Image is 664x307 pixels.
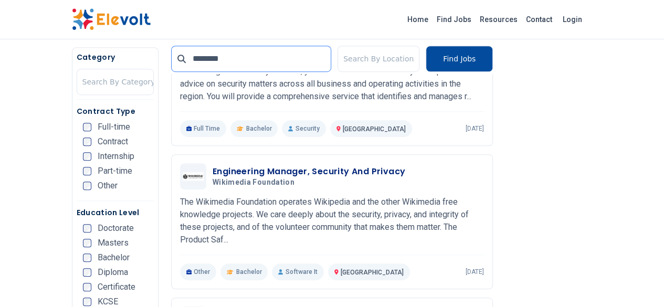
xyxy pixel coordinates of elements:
[83,123,91,131] input: Full-time
[98,298,118,306] span: KCSE
[83,239,91,247] input: Masters
[83,283,91,291] input: Certificate
[98,283,135,291] span: Certificate
[466,268,484,276] p: [DATE]
[433,11,476,28] a: Find Jobs
[556,9,588,30] a: Login
[213,178,294,187] span: Wikimedia Foundation
[83,167,91,175] input: Part-time
[83,182,91,190] input: Other
[272,263,323,280] p: Software It
[180,65,484,103] p: As the Regional Security Director, you will be the senior security focal point for advice on secu...
[213,165,405,178] h3: Engineering Manager, Security And Privacy
[236,268,261,276] span: Bachelor
[180,33,484,137] a: Baker HughesRegional Security Director [GEOGRAPHIC_DATA][PERSON_NAME] [PERSON_NAME]As the Regiona...
[98,268,128,277] span: Diploma
[180,120,227,137] p: Full Time
[98,167,132,175] span: Part-time
[522,11,556,28] a: Contact
[72,8,151,30] img: Elevolt
[282,120,325,137] p: Security
[466,124,484,133] p: [DATE]
[83,268,91,277] input: Diploma
[83,137,91,146] input: Contract
[83,253,91,262] input: Bachelor
[98,224,134,232] span: Doctorate
[83,152,91,161] input: Internship
[180,196,484,246] p: The Wikimedia Foundation operates Wikipedia and the other Wikimedia free knowledge projects. We c...
[98,239,129,247] span: Masters
[426,46,493,72] button: Find Jobs
[98,182,118,190] span: Other
[180,263,217,280] p: Other
[403,11,433,28] a: Home
[343,125,406,133] span: [GEOGRAPHIC_DATA]
[246,124,271,133] span: Bachelor
[612,257,664,307] iframe: Chat Widget
[98,137,128,146] span: Contract
[341,269,404,276] span: [GEOGRAPHIC_DATA]
[98,253,130,262] span: Bachelor
[183,172,204,181] img: Wikimedia Foundation
[98,152,134,161] span: Internship
[77,106,154,117] h5: Contract Type
[77,207,154,218] h5: Education Level
[180,163,484,280] a: Wikimedia FoundationEngineering Manager, Security And PrivacyWikimedia FoundationThe Wikimedia Fo...
[476,11,522,28] a: Resources
[98,123,130,131] span: Full-time
[83,224,91,232] input: Doctorate
[83,298,91,306] input: KCSE
[77,52,154,62] h5: Category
